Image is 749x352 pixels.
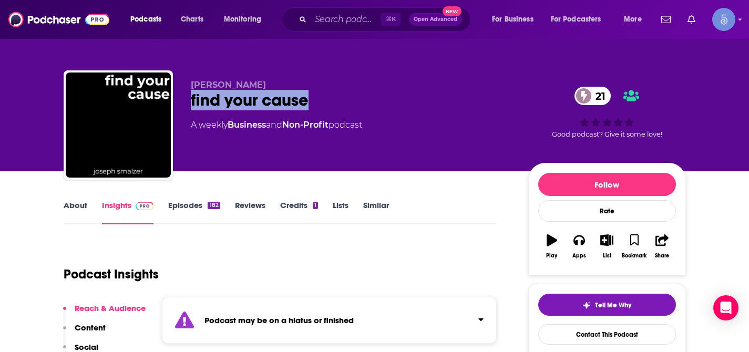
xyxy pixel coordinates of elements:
a: Episodes182 [168,200,220,224]
a: Show notifications dropdown [683,11,700,28]
span: More [624,12,642,27]
button: open menu [217,11,275,28]
div: Apps [572,253,586,259]
p: Social [75,342,98,352]
div: 182 [208,202,220,209]
span: For Business [492,12,533,27]
span: Podcasts [130,12,161,27]
span: [PERSON_NAME] [191,80,266,90]
span: Monitoring [224,12,261,27]
a: InsightsPodchaser Pro [102,200,154,224]
a: Show notifications dropdown [657,11,675,28]
button: List [593,227,620,265]
div: A weekly podcast [191,119,362,131]
img: Podchaser Pro [136,202,154,210]
button: Share [648,227,675,265]
button: Follow [538,173,676,196]
a: About [64,200,87,224]
img: User Profile [712,8,735,31]
span: Good podcast? Give it some love! [552,130,662,138]
a: Similar [363,200,389,224]
div: List [603,253,611,259]
p: Content [75,323,106,333]
span: Tell Me Why [595,301,631,309]
button: Show profile menu [712,8,735,31]
button: tell me why sparkleTell Me Why [538,294,676,316]
button: open menu [617,11,655,28]
span: For Podcasters [551,12,601,27]
a: Reviews [235,200,265,224]
span: New [443,6,461,16]
p: Reach & Audience [75,303,146,313]
div: Play [546,253,557,259]
div: 1 [313,202,318,209]
button: Apps [566,227,593,265]
button: open menu [123,11,175,28]
a: 21 [574,87,611,105]
div: Rate [538,200,676,222]
a: Lists [333,200,348,224]
strong: Podcast may be on a hiatus or finished [204,315,354,325]
button: open menu [485,11,547,28]
div: Open Intercom Messenger [713,295,738,320]
button: Play [538,227,566,265]
img: find your cause [66,73,171,178]
a: Charts [174,11,210,28]
span: Charts [181,12,203,27]
img: Podchaser - Follow, Share and Rate Podcasts [8,9,109,29]
section: Click to expand status details [162,297,497,344]
button: Open AdvancedNew [409,13,462,26]
input: Search podcasts, credits, & more... [311,11,381,28]
div: Share [655,253,669,259]
span: and [266,120,282,130]
div: Search podcasts, credits, & more... [292,7,481,32]
a: Non-Profit [282,120,329,130]
span: Open Advanced [414,17,457,22]
button: Bookmark [621,227,648,265]
span: Logged in as Spiral5-G1 [712,8,735,31]
a: Credits1 [280,200,318,224]
a: Contact This Podcast [538,324,676,345]
img: tell me why sparkle [582,301,591,309]
button: open menu [544,11,617,28]
span: 21 [585,87,611,105]
span: ⌘ K [381,13,401,26]
div: Bookmark [622,253,647,259]
div: 21Good podcast? Give it some love! [528,80,686,145]
h1: Podcast Insights [64,266,159,282]
button: Reach & Audience [63,303,146,323]
button: Content [63,323,106,342]
a: Business [228,120,266,130]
